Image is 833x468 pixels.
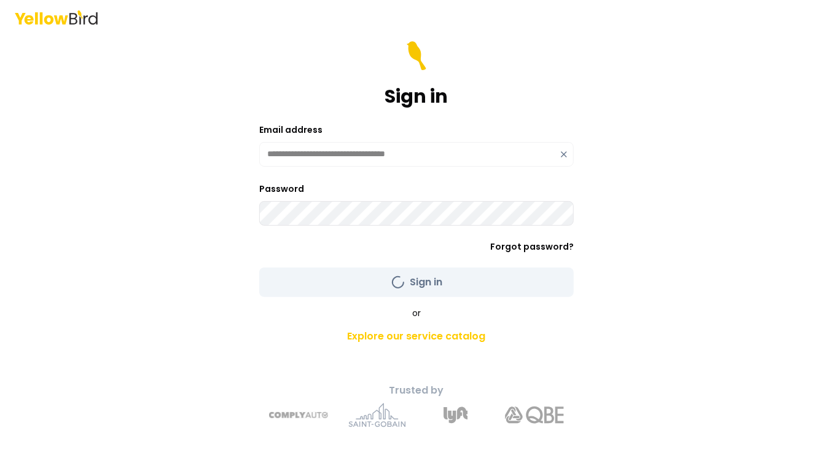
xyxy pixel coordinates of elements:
[200,383,633,398] p: Trusted by
[259,124,323,136] label: Email address
[200,324,633,349] a: Explore our service catalog
[385,85,448,108] h1: Sign in
[259,183,304,195] label: Password
[412,307,421,319] span: or
[490,240,574,253] a: Forgot password?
